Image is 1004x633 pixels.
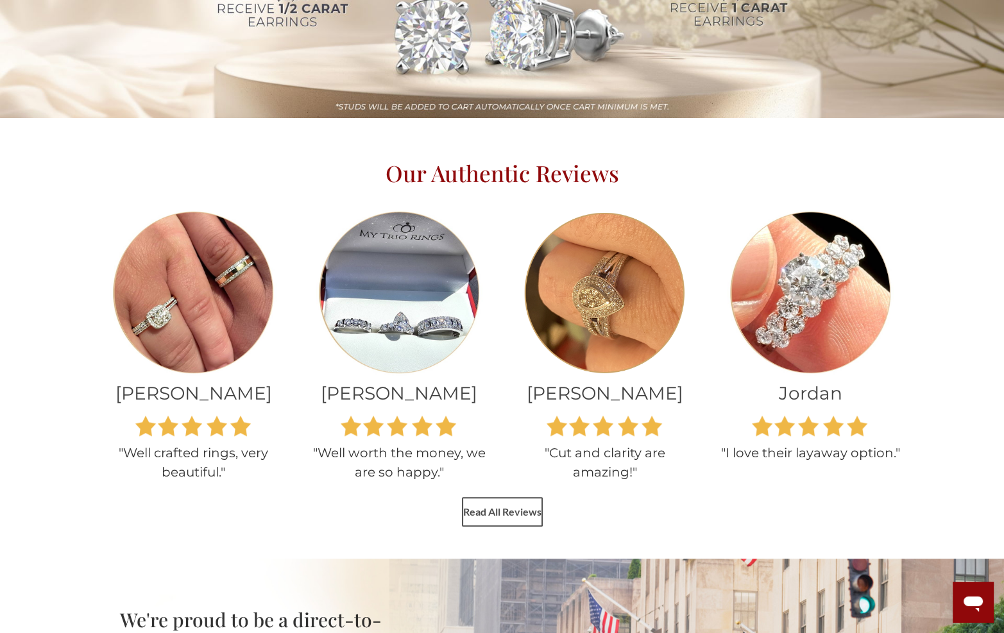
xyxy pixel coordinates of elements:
[721,445,900,460] span: "I love their layaway option."
[101,382,287,404] h1: [PERSON_NAME]
[119,445,268,480] span: "Well crafted rings, very beautiful."
[181,156,824,190] h2: Our Authentic Reviews
[545,445,665,480] span: "Cut and clarity are amazing!"
[512,382,699,404] h1: [PERSON_NAME]
[717,382,904,404] h1: Jordan
[306,382,493,404] h1: [PERSON_NAME]
[313,445,486,480] span: "Well worth the money, we are so happy."
[953,582,994,623] iframe: Button to launch messaging window
[462,497,543,527] a: Read All Reviews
